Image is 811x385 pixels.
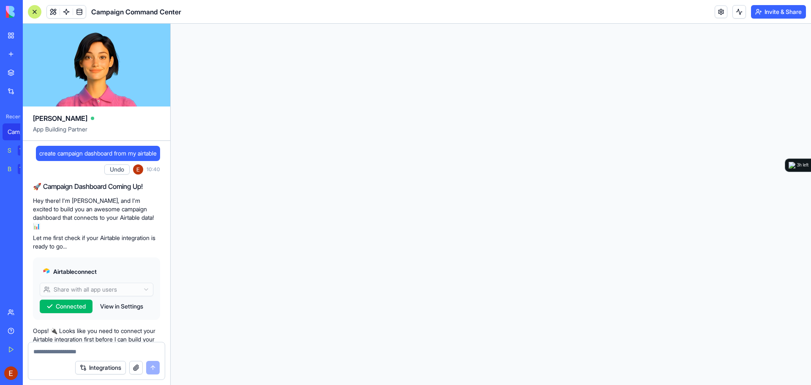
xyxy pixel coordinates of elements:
[4,366,18,380] img: ACg8ocKFnJdMgNeqYT7_RCcLMN4YxrlIs1LBNMQb0qm9Kx_HdWhjfg=s96-c
[3,113,20,120] span: Recent
[789,162,795,169] img: logo
[40,300,93,313] button: Connected
[39,149,157,158] span: create campaign dashboard from my airtable
[18,145,31,156] div: TRY
[751,5,806,19] button: Invite & Share
[3,142,36,159] a: Social Media Content GeneratorTRY
[33,181,160,191] h2: 🚀 Campaign Dashboard Coming Up!
[33,197,160,230] p: Hey there! I'm [PERSON_NAME], and I'm excited to build you an awesome campaign dashboard that con...
[53,268,97,276] span: Airtable connect
[75,361,126,374] button: Integrations
[797,162,808,169] div: 3h left
[33,234,160,251] p: Let me first check if your Airtable integration is ready to go...
[8,128,31,136] div: Campaign Command Center
[147,166,160,173] span: 10:40
[43,268,50,274] img: airtable
[104,164,130,175] button: Undo
[133,164,143,175] img: ACg8ocKFnJdMgNeqYT7_RCcLMN4YxrlIs1LBNMQb0qm9Kx_HdWhjfg=s96-c
[33,327,160,352] p: Oops! 🔌 Looks like you need to connect your Airtable integration first before I can build your ca...
[18,164,31,174] div: TRY
[3,123,36,140] a: Campaign Command Center
[33,125,160,140] span: App Building Partner
[33,113,87,123] span: [PERSON_NAME]
[6,6,58,18] img: logo
[3,161,36,177] a: Blog Generation ProTRY
[56,302,86,311] span: Connected
[96,300,147,313] button: View in Settings
[8,146,12,155] div: Social Media Content Generator
[8,165,12,173] div: Blog Generation Pro
[91,7,181,17] span: Campaign Command Center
